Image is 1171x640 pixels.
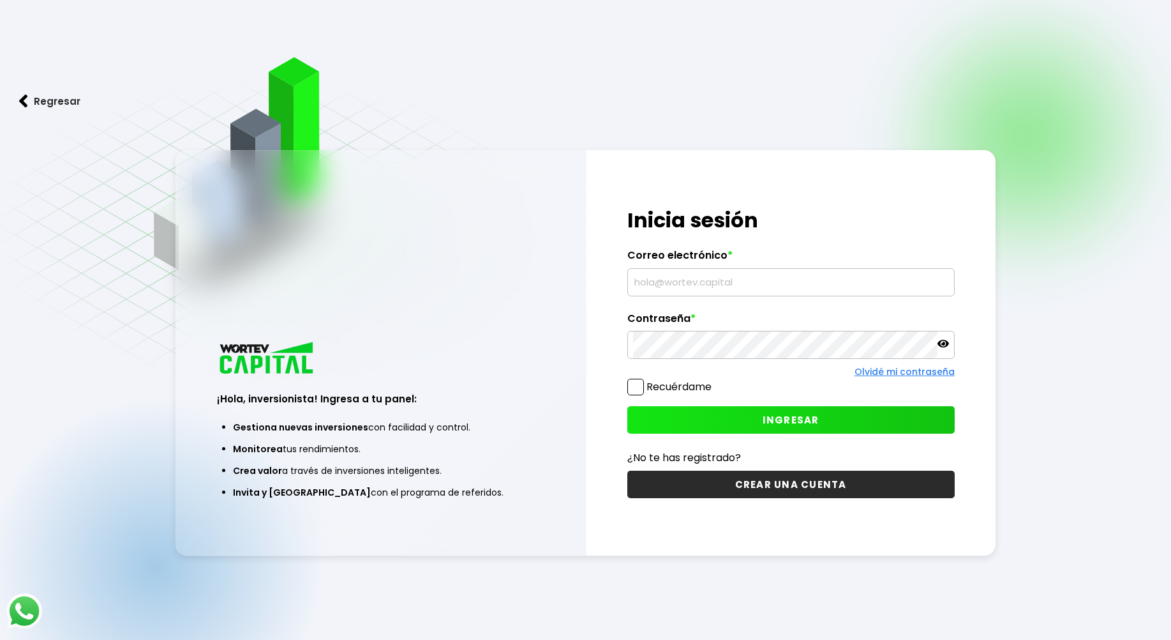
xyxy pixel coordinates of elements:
[854,365,955,378] a: Olvidé mi contraseña
[217,340,318,378] img: logo_wortev_capital
[6,593,42,629] img: logos_whatsapp-icon.242b2217.svg
[627,450,955,466] p: ¿No te has registrado?
[233,486,371,499] span: Invita y [GEOGRAPHIC_DATA]
[627,450,955,498] a: ¿No te has registrado?CREAR UNA CUENTA
[233,438,528,460] li: tus rendimientos.
[627,249,955,268] label: Correo electrónico
[627,312,955,331] label: Contraseña
[19,95,28,108] img: flecha izquierda
[233,443,283,455] span: Monitorea
[233,482,528,503] li: con el programa de referidos.
[627,406,955,434] button: INGRESAR
[233,421,368,434] span: Gestiona nuevas inversiones
[233,416,528,438] li: con facilidad y control.
[233,460,528,482] li: a través de inversiones inteligentes.
[233,464,282,477] span: Crea valor
[627,205,955,236] h1: Inicia sesión
[763,413,819,427] span: INGRESAR
[646,379,712,394] label: Recuérdame
[633,269,949,296] input: hola@wortev.capital
[217,392,544,406] h3: ¡Hola, inversionista! Ingresa a tu panel:
[627,471,955,498] button: CREAR UNA CUENTA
